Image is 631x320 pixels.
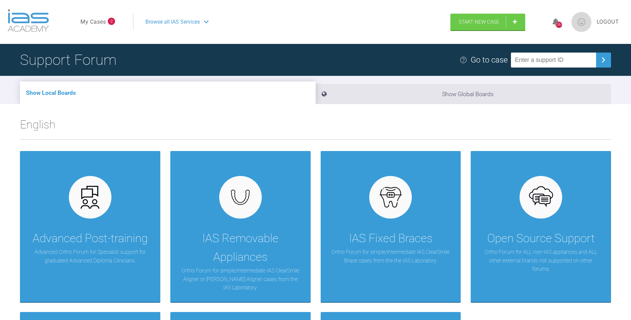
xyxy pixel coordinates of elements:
img: profile.png [571,12,591,32]
div: Go to case [471,54,508,66]
span: Start New Case [459,19,499,25]
a: Start New Case [450,14,525,30]
a: Logout [597,18,619,26]
img: removables.927eaa4e.svg [228,188,253,207]
img: fixed.9f4e6236.svg [378,185,403,210]
div: Open Source Support [487,229,595,248]
input: Enter a support ID [511,53,596,68]
img: advanced.73cea251.svg [77,185,103,210]
span: Browse all IAS Services [145,18,200,26]
p: Ortho Forum for simple/intermediate IAS ClearSmile Brace cases from the the IAS Laboratory. [331,248,451,265]
div: IAS Fixed Braces [349,229,432,248]
img: help.e70b9f3d.svg [459,56,467,64]
img: logo-light.3e3ef733.png [8,9,49,32]
div: Advanced Post-training [33,229,148,248]
div: IAS Removable Appliances [180,229,301,266]
h2: English [20,115,611,139]
li: Show Global Boards [316,84,611,104]
a: IAS Removable AppliancesOrtho Forum for simple/intermediate IAS ClearSmile Aligner or [PERSON_NAM... [170,151,311,302]
img: opensource.6e495855.svg [528,185,554,210]
span: 2 [108,18,115,25]
li: Show Local Boards [20,81,316,104]
a: IAS Fixed BracesOrtho Forum for simple/intermediate IAS ClearSmile Brace cases from the the IAS L... [321,151,461,302]
p: Ortho Forum for ALL non-IAS appliances and ALL other external brands not supported on other forums. [481,248,601,273]
a: Open Source SupportOrtho Forum for ALL non-IAS appliances and ALL other external brands not suppo... [471,151,611,302]
div: 1367 [556,22,562,28]
p: Advanced Ortho Forum for Specialist support for graduated Advanced Diploma Clinicians. [30,248,150,265]
a: Advanced Post-trainingAdvanced Ortho Forum for Specialist support for graduated Advanced Diploma ... [20,151,160,302]
p: Ortho Forum for simple/intermediate IAS ClearSmile Aligner or [PERSON_NAME] Aligner cases from th... [180,266,301,292]
a: My Cases [80,18,106,26]
img: chevronRight.28bd32b0.svg [598,55,609,65]
h1: Support Forum [20,48,116,72]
